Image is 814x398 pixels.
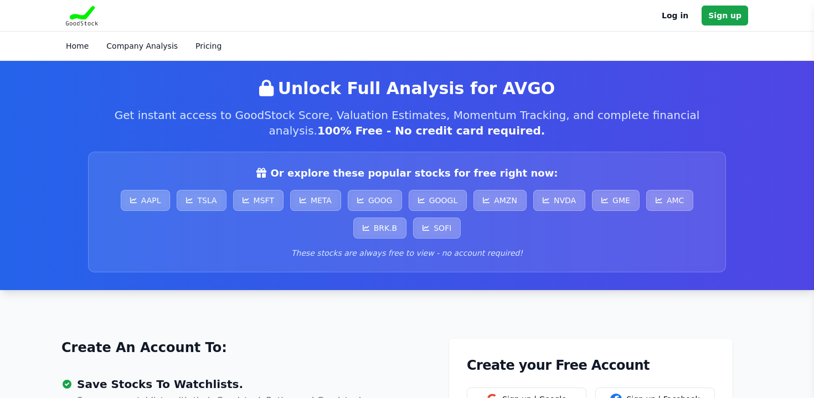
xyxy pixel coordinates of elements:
p: Get instant access to GoodStock Score, Valuation Estimates, Momentum Tracking, and complete finan... [88,107,726,138]
a: META [290,190,341,211]
a: SOFI [413,218,461,239]
a: AMZN [473,190,527,211]
span: 100% Free - No credit card required. [317,124,545,137]
a: MSFT [233,190,284,211]
a: GOOG [348,190,402,211]
p: These stocks are always free to view - no account required! [102,247,712,259]
a: AMC [646,190,693,211]
a: Log in [662,9,688,22]
a: TSLA [177,190,226,211]
a: Create An Account To: [61,339,227,356]
h1: Create your Free Account [467,356,715,374]
a: GME [592,190,640,211]
a: Sign up [702,6,748,25]
a: AAPL [121,190,171,211]
img: Goodstock Logo [66,6,98,25]
h2: Unlock Full Analysis for AVGO [88,79,726,99]
a: BRK.B [353,218,407,239]
a: Home [66,42,89,50]
a: Pricing [195,42,221,50]
h3: Save Stocks To Watchlists. [77,379,385,390]
span: Or explore these popular stocks for free right now: [271,166,558,181]
a: NVDA [533,190,585,211]
a: GOOGL [409,190,467,211]
a: Company Analysis [106,42,178,50]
